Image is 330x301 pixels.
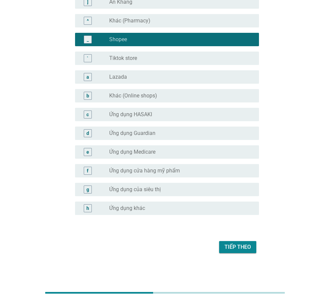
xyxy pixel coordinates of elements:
[109,92,157,99] label: Khác (Online shops)
[86,92,89,99] div: b
[86,186,89,193] div: g
[109,130,155,137] label: Ứng dụng Guardian
[109,205,145,212] label: Ứng dụng khác
[87,17,89,24] div: ^
[109,36,127,43] label: Shopee
[109,186,161,193] label: Ứng dụng của siêu thị
[109,149,155,155] label: Ứng dụng Medicare
[87,55,88,62] div: `
[86,148,89,155] div: e
[87,36,89,43] div: _
[109,17,150,24] label: Khác (Pharmacy)
[109,74,127,80] label: Lazada
[109,111,152,118] label: Ứng dụng HASAKI
[86,111,89,118] div: c
[87,167,88,174] div: f
[86,73,89,80] div: a
[86,205,89,212] div: h
[86,130,89,137] div: d
[224,243,251,251] div: Tiếp theo
[219,241,256,253] button: Tiếp theo
[109,167,180,174] label: Ứng dụng cửa hàng mỹ phẩm
[109,55,137,62] label: Tiktok store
